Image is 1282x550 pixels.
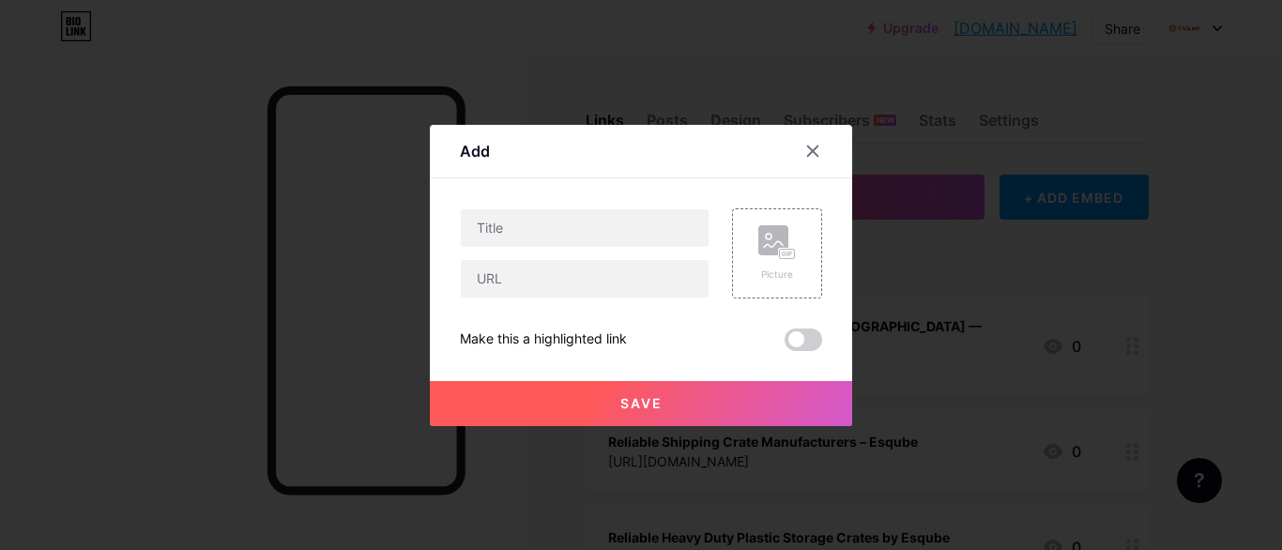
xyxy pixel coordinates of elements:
[430,381,852,426] button: Save
[461,260,709,298] input: URL
[758,267,796,282] div: Picture
[620,395,663,411] span: Save
[461,209,709,247] input: Title
[460,328,627,351] div: Make this a highlighted link
[460,140,490,162] div: Add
